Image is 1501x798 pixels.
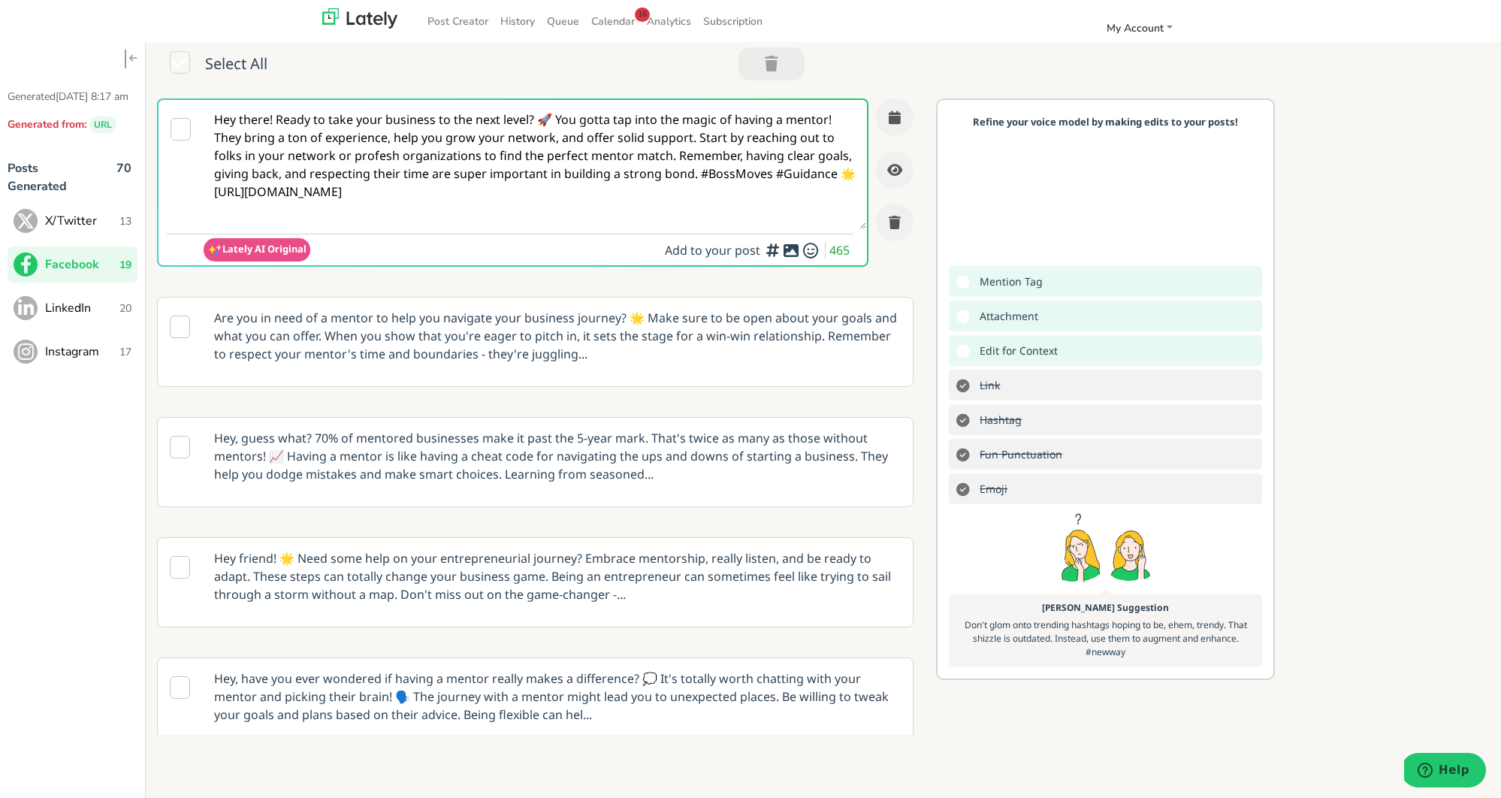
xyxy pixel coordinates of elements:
[8,334,137,370] button: Instagram17
[591,14,635,29] span: Calendar
[8,290,137,326] button: LinkedIn20
[119,257,131,273] span: 19
[738,47,805,80] button: Trash 0 Post
[8,246,137,283] button: Facebook19
[829,242,853,258] span: 465
[494,9,541,34] a: History
[45,343,119,361] span: Instagram
[541,9,585,34] a: Queue
[56,89,128,104] span: [DATE] 8:17 am
[222,242,307,255] span: Lately AI Original
[764,249,782,250] i: Add hashtags for context vs. index rankings for increased engagement
[972,478,1011,500] s: Add emojis to clarify and drive home the tone of your message.
[782,250,800,251] i: Add a video or photo or swap out the default image from any link for increased visual appeal
[1404,753,1486,790] iframe: Opens a widget where you can find more information
[585,9,641,34] a: Calendar16
[972,271,1046,292] span: Add mention tags to leverage the sharing power of others.
[45,299,119,317] span: LinkedIn
[972,305,1042,327] span: Add a video or photo or swap out the default image from any link for increased visual appeal.
[89,116,116,133] span: URL
[45,255,119,274] span: Facebook
[119,301,131,316] span: 20
[876,98,914,136] button: Schedule this Post
[956,115,1255,130] p: Refine your voice model by making edits to your posts!
[697,9,769,34] a: Subscription
[205,53,267,77] span: Select All
[965,618,1247,658] span: Don't glom onto trending hashtags hoping to be, ehem, trendy. That shizzle is outdated. Instead, ...
[45,212,119,230] span: X/Twitter
[972,340,1062,361] span: Double-check the A.I. to make sure nothing wonky got thru.
[8,203,137,239] button: X/Twitter13
[972,443,1066,465] s: Add exclamation marks, ellipses, etc. to better communicate tone.
[1101,16,1179,41] a: My Account
[207,243,222,258] img: pYdxOytzgAAAABJRU5ErkJggg==
[665,242,764,258] span: Add to your post
[972,409,1025,431] s: Add hashtags for context vs. index rankings for increased engagement.
[8,159,86,195] p: Posts Generated
[641,9,697,34] a: Analytics
[802,250,820,251] i: Add emojis to clarify and drive home the tone of your message.
[1107,21,1164,35] span: My Account
[1057,508,1154,591] img: suggestion.75af8b33.png
[116,159,131,203] span: 70
[119,344,131,360] span: 17
[8,117,86,131] span: Generated from:
[876,151,914,189] button: Preview this Post
[203,538,912,615] p: Hey friend! 🌟 Need some help on your entrepreneurial journey? Embrace mentorship, really listen, ...
[203,418,912,494] p: Hey, guess what? 70% of mentored businesses make it past the 5-year mark. That's twice as many as...
[322,8,397,29] img: lately_logo_nav.700ca2e7.jpg
[119,213,131,229] span: 13
[1042,601,1169,614] b: [PERSON_NAME] Suggestion
[635,8,650,22] a: 16
[876,204,914,241] button: Trash this Post
[203,658,912,735] p: Hey, have you ever wondered if having a mentor really makes a difference? 💭 It's totally worth ch...
[8,89,137,104] p: Generated
[972,374,1004,396] s: Add a link to drive traffic to a website or landing page.
[203,298,912,374] p: Are you in need of a mentor to help you navigate your business journey? 🌟 Make sure to be open ab...
[421,9,494,34] a: Post Creator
